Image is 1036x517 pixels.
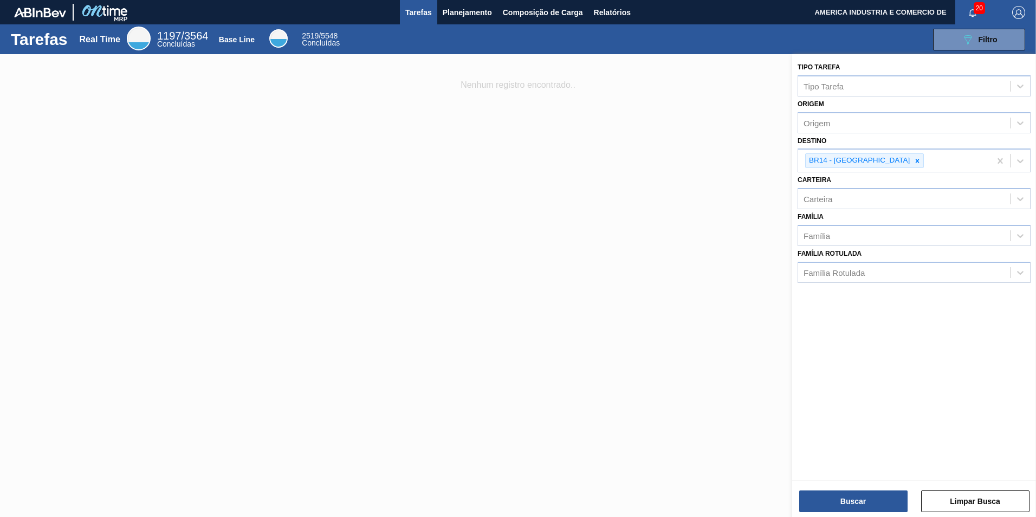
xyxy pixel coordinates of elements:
[443,6,492,19] span: Planejamento
[503,6,583,19] span: Composição de Carga
[798,100,824,108] label: Origem
[127,27,151,50] div: Real Time
[806,154,911,167] div: BR14 - [GEOGRAPHIC_DATA]
[974,2,985,14] span: 20
[157,40,195,48] span: Concluídas
[594,6,631,19] span: Relatórios
[955,5,990,20] button: Notificações
[157,31,209,48] div: Real Time
[11,33,68,46] h1: Tarefas
[798,213,824,221] label: Família
[302,38,340,47] span: Concluídas
[157,30,209,42] span: / 3564
[804,81,844,91] div: Tipo Tarefa
[302,33,340,47] div: Base Line
[798,63,840,71] label: Tipo Tarefa
[804,231,830,240] div: Família
[933,29,1025,50] button: Filtro
[804,195,832,204] div: Carteira
[302,31,319,40] span: 2519
[219,35,255,44] div: Base Line
[1012,6,1025,19] img: Logout
[302,31,338,40] span: / 5548
[798,176,831,184] label: Carteira
[80,35,120,44] div: Real Time
[804,268,865,277] div: Família Rotulada
[405,6,432,19] span: Tarefas
[804,118,830,127] div: Origem
[14,8,66,17] img: TNhmsLtSVTkK8tSr43FrP2fwEKptu5GPRR3wAAAABJRU5ErkJggg==
[798,250,862,257] label: Família Rotulada
[798,137,826,145] label: Destino
[979,35,998,44] span: Filtro
[269,29,288,48] div: Base Line
[157,30,182,42] span: 1197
